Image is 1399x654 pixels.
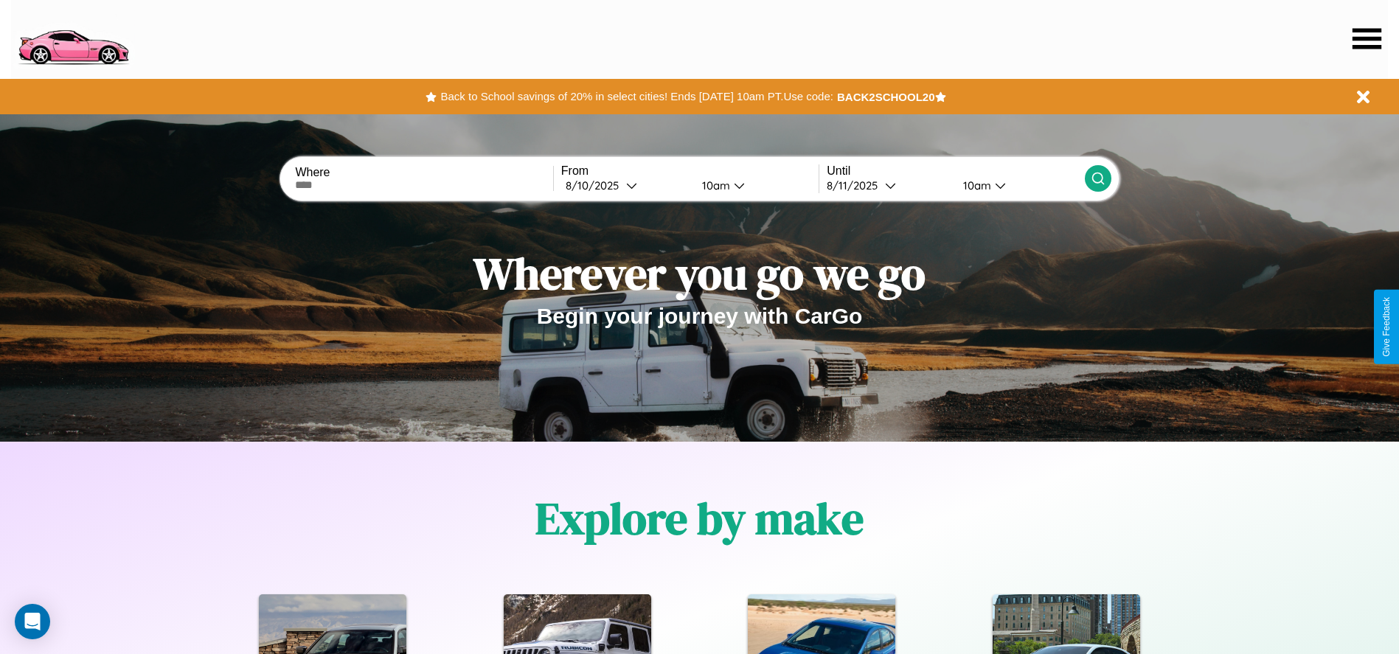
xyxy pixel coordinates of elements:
[11,7,135,69] img: logo
[1381,297,1392,357] div: Give Feedback
[690,178,819,193] button: 10am
[956,178,995,192] div: 10am
[437,86,836,107] button: Back to School savings of 20% in select cities! Ends [DATE] 10am PT.Use code:
[566,178,626,192] div: 8 / 10 / 2025
[827,164,1084,178] label: Until
[837,91,935,103] b: BACK2SCHOOL20
[695,178,734,192] div: 10am
[295,166,552,179] label: Where
[561,164,819,178] label: From
[561,178,690,193] button: 8/10/2025
[535,488,864,549] h1: Explore by make
[951,178,1085,193] button: 10am
[15,604,50,639] div: Open Intercom Messenger
[827,178,885,192] div: 8 / 11 / 2025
